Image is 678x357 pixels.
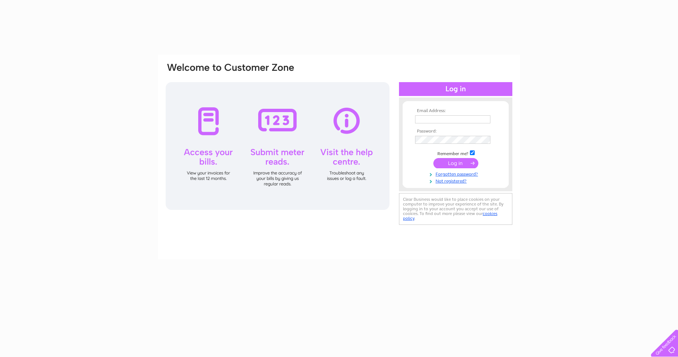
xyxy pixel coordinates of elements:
div: Clear Business would like to place cookies on your computer to improve your experience of the sit... [399,193,512,225]
td: Remember me? [413,149,498,157]
th: Email Address: [413,108,498,114]
a: Not registered? [415,177,498,184]
th: Password: [413,129,498,134]
a: cookies policy [403,211,497,221]
a: Forgotten password? [415,170,498,177]
input: Submit [433,158,478,168]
